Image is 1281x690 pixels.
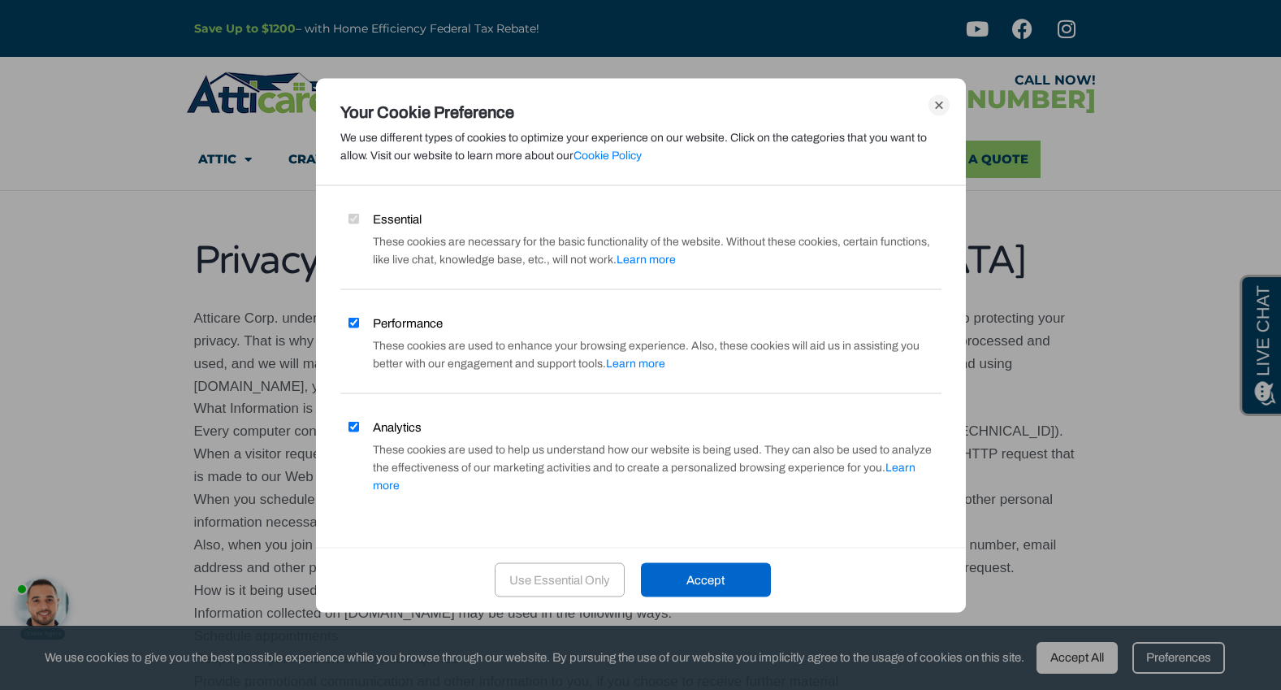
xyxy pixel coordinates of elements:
span: Essential [373,210,422,228]
input: Performance [348,318,359,328]
span: Learn more [617,253,676,265]
span: Opens a chat window [40,13,131,33]
div: Need help? Chat with us now! [8,17,61,70]
div: These cookies are used to help us understand how our website is being used. They can also be used... [340,440,941,494]
div: Use Essential Only [495,563,625,597]
span: Performance [373,314,443,332]
div: We use different types of cookies to optimize your experience on our website. Click on the catego... [340,128,941,164]
div: These cookies are used to enhance your browsing experience. Also, these cookies will aid us in as... [340,336,941,372]
div: These cookies are necessary for the basic functionality of the website. Without these cookies, ce... [340,232,941,268]
div: Your Cookie Preference [340,102,941,120]
div: Online Agent [12,68,58,80]
span: Learn more [606,357,665,369]
span: Analytics [373,418,422,436]
div: Accept [641,563,771,597]
a: Cookie Policy [573,149,642,161]
input: Essential [348,214,359,224]
input: Analytics [348,422,359,432]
